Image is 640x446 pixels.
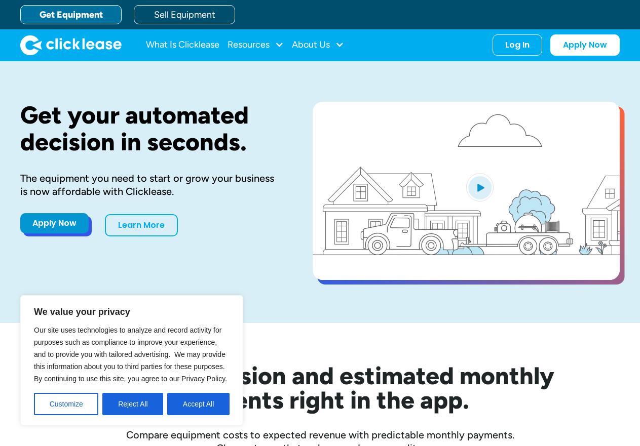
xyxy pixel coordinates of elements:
[105,214,178,236] a: Learn More
[20,172,280,198] div: The equipment you need to start or grow your business is now affordable with Clicklease.
[550,34,620,56] a: Apply Now
[167,393,230,415] button: Accept All
[146,35,219,55] a: What Is Clicklease
[20,35,122,55] a: home
[505,40,530,50] div: Log In
[313,102,620,280] a: open lightbox
[292,35,344,55] div: About Us
[228,35,284,55] div: Resources
[466,173,494,201] img: Blue play button logo on a light blue circular background
[102,393,163,415] button: Reject All
[20,35,122,55] img: Clicklease logo
[36,363,604,412] h2: See your decision and estimated monthly payments right in the app.
[134,5,235,24] a: Sell Equipment
[34,393,98,415] button: Customize
[34,306,230,318] p: We value your privacy
[20,213,89,233] a: Apply Now
[20,295,243,426] div: We value your privacy
[34,326,227,383] span: Our site uses technologies to analyze and record activity for purposes such as compliance to impr...
[20,5,122,24] a: Get Equipment
[20,102,280,155] h1: Get your automated decision in seconds.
